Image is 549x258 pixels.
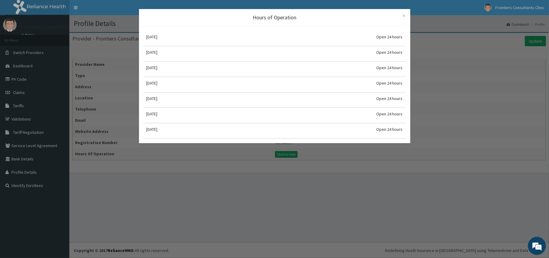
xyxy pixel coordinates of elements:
[377,111,403,117] div: Open 24 hours
[147,65,158,71] div: [DATE]
[11,30,24,45] img: d_794563401_company_1708531726252_794563401
[3,165,115,186] textarea: Type your message and hit 'Enter'
[377,80,403,86] div: Open 24 hours
[147,95,158,102] div: [DATE]
[147,49,158,55] div: [DATE]
[147,126,158,132] div: [DATE]
[31,34,101,42] div: Chat with us now
[402,11,406,20] span: ×
[35,76,83,137] span: We're online!
[99,3,113,18] div: Minimize live chat window
[377,65,403,71] div: Open 24 hours
[377,126,403,132] div: Open 24 hours
[147,111,158,117] div: [DATE]
[377,95,403,102] div: Open 24 hours
[147,34,158,40] div: [DATE]
[144,14,406,21] div: Hours of Operation
[377,34,403,40] div: Open 24 hours
[147,80,158,86] div: [DATE]
[377,49,403,55] div: Open 24 hours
